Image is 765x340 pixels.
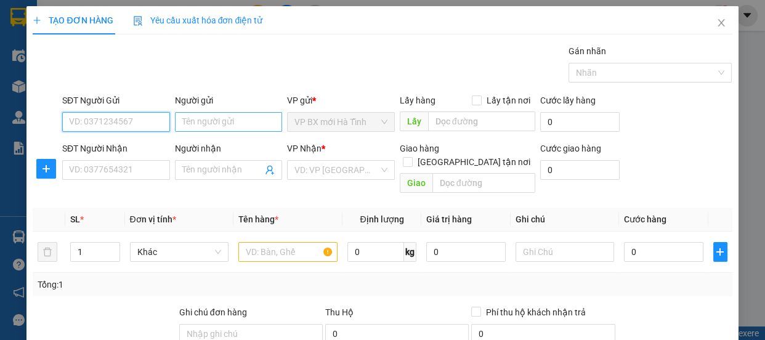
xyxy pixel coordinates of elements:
button: plus [36,159,56,179]
label: Gán nhãn [569,46,606,56]
div: SĐT Người Gửi [62,94,170,107]
span: Lấy tận nơi [482,94,535,107]
span: VP BX mới Hà Tĩnh [294,113,387,131]
input: 0 [426,242,506,262]
div: Người gửi [175,94,283,107]
input: VD: Bàn, Ghế [238,242,338,262]
div: SĐT Người Nhận [62,142,170,155]
span: user-add [265,165,275,175]
img: icon [133,16,143,26]
input: Dọc đường [428,111,535,131]
span: VP Nhận [287,144,322,153]
span: Yêu cầu xuất hóa đơn điện tử [133,15,263,25]
input: Cước giao hàng [540,160,620,180]
span: Phí thu hộ khách nhận trả [481,306,591,319]
button: plus [713,242,727,262]
div: Người nhận [175,142,283,155]
span: TẠO ĐƠN HÀNG [33,15,113,25]
span: Thu Hộ [325,307,354,317]
span: Giao [400,173,432,193]
span: Khác [137,243,222,261]
span: SL [70,214,80,224]
label: Ghi chú đơn hàng [179,307,247,317]
span: plus [714,247,727,257]
span: Giá trị hàng [426,214,472,224]
input: Dọc đường [432,173,535,193]
span: Giao hàng [400,144,439,153]
span: Định lượng [360,214,403,224]
span: Tên hàng [238,214,278,224]
input: Cước lấy hàng [540,112,620,132]
span: plus [37,164,55,174]
div: Tổng: 1 [38,278,296,291]
button: Close [704,6,739,41]
span: [GEOGRAPHIC_DATA] tận nơi [413,155,535,169]
span: Cước hàng [624,214,666,224]
span: plus [33,16,41,25]
span: close [716,18,726,28]
th: Ghi chú [511,208,620,232]
span: Lấy hàng [400,95,435,105]
span: kg [404,242,416,262]
div: VP gửi [287,94,395,107]
input: Ghi Chú [516,242,615,262]
button: delete [38,242,57,262]
label: Cước giao hàng [540,144,601,153]
label: Cước lấy hàng [540,95,596,105]
span: Lấy [400,111,428,131]
span: Đơn vị tính [130,214,176,224]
